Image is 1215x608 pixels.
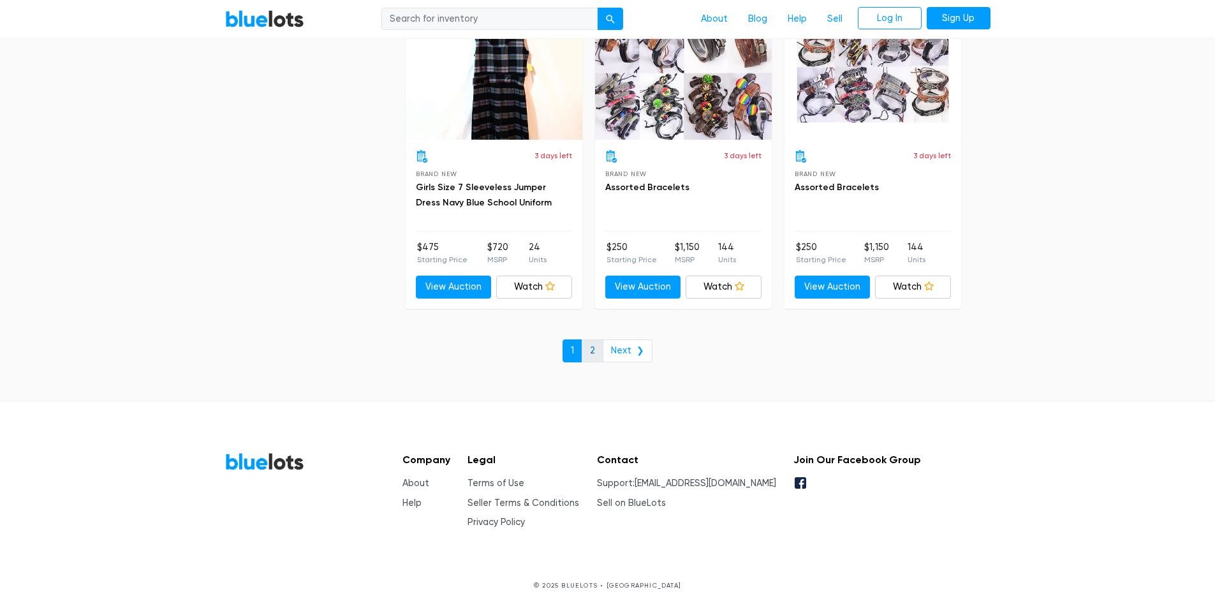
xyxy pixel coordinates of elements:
[908,254,925,265] p: Units
[875,276,951,299] a: Watch
[793,454,921,466] h5: Join Our Facebook Group
[908,241,925,266] li: 144
[468,478,524,489] a: Terms of Use
[795,182,879,193] a: Assorted Bracelets
[381,8,598,31] input: Search for inventory
[607,254,657,265] p: Starting Price
[605,170,647,177] span: Brand New
[225,452,304,471] a: BlueLots
[534,150,572,161] p: 3 days left
[487,241,508,266] li: $720
[718,241,736,266] li: 144
[496,276,572,299] a: Watch
[402,478,429,489] a: About
[529,241,547,266] li: 24
[795,170,836,177] span: Brand New
[468,498,579,508] a: Seller Terms & Conditions
[529,254,547,265] p: Units
[605,182,689,193] a: Assorted Bracelets
[597,498,666,508] a: Sell on BlueLots
[417,254,468,265] p: Starting Price
[927,7,990,30] a: Sign Up
[225,10,304,28] a: BlueLots
[597,454,776,466] h5: Contact
[777,7,817,31] a: Help
[796,254,846,265] p: Starting Price
[913,150,951,161] p: 3 days left
[417,241,468,266] li: $475
[607,241,657,266] li: $250
[468,454,579,466] h5: Legal
[402,498,422,508] a: Help
[468,517,525,528] a: Privacy Policy
[402,454,450,466] h5: Company
[675,254,700,265] p: MSRP
[595,6,772,140] a: Live Auction 0 bids
[817,7,853,31] a: Sell
[225,581,990,590] p: © 2025 BLUELOTS • [GEOGRAPHIC_DATA]
[603,339,652,362] a: Next ❯
[864,241,889,266] li: $1,150
[563,339,582,362] a: 1
[416,170,457,177] span: Brand New
[686,276,762,299] a: Watch
[605,276,681,299] a: View Auction
[487,254,508,265] p: MSRP
[795,276,871,299] a: View Auction
[724,150,762,161] p: 3 days left
[691,7,738,31] a: About
[675,241,700,266] li: $1,150
[416,276,492,299] a: View Auction
[635,478,776,489] a: [EMAIL_ADDRESS][DOMAIN_NAME]
[858,7,922,30] a: Log In
[718,254,736,265] p: Units
[864,254,889,265] p: MSRP
[738,7,777,31] a: Blog
[582,339,603,362] a: 2
[796,241,846,266] li: $250
[416,182,552,208] a: Girls Size 7 Sleeveless Jumper Dress Navy Blue School Uniform
[784,6,961,140] a: Live Auction 0 bids
[597,477,776,491] li: Support:
[406,6,582,140] a: Live Auction 0 bids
